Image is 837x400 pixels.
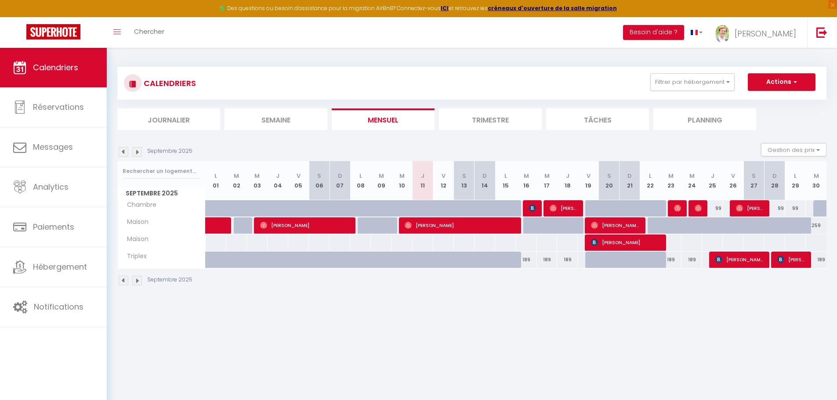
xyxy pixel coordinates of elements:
[772,172,777,180] abbr: D
[317,172,321,180] abbr: S
[557,161,578,200] th: 18
[399,172,405,180] abbr: M
[330,161,350,200] th: 07
[119,200,159,210] span: Chambre
[546,108,649,130] li: Tâches
[127,17,171,48] a: Chercher
[454,161,475,200] th: 13
[309,161,330,200] th: 06
[777,251,805,268] span: [PERSON_NAME]
[359,172,362,180] abbr: L
[288,161,309,200] th: 05
[141,73,196,93] h3: CALENDRIERS
[206,161,226,200] th: 01
[620,161,640,200] th: 21
[33,141,73,152] span: Messages
[488,4,617,12] a: créneaux d'ouverture de la salle migration
[557,252,578,268] div: 189
[761,143,826,156] button: Gestion des prix
[338,172,342,180] abbr: D
[516,161,536,200] th: 16
[33,181,69,192] span: Analytics
[806,217,826,234] div: 259
[587,172,591,180] abbr: V
[405,217,515,234] span: [PERSON_NAME]
[550,200,577,216] span: [PERSON_NAME] Du Boullay
[234,172,239,180] abbr: M
[33,261,87,272] span: Hébergement
[695,200,702,216] span: [PERSON_NAME]
[715,251,764,268] span: [PERSON_NAME]
[661,161,681,200] th: 23
[794,172,797,180] abbr: L
[7,4,33,30] button: Ouvrir le widget de chat LiveChat
[439,108,542,130] li: Trimestre
[33,221,74,232] span: Paiements
[814,172,819,180] abbr: M
[134,27,164,36] span: Chercher
[702,161,723,200] th: 25
[147,276,192,284] p: Septembre 2025
[764,161,785,200] th: 28
[147,147,192,155] p: Septembre 2025
[681,252,702,268] div: 189
[764,200,785,216] div: 99
[268,161,288,200] th: 04
[226,161,247,200] th: 02
[379,172,384,180] abbr: M
[421,172,424,180] abbr: J
[33,101,84,112] span: Réservations
[371,161,391,200] th: 09
[350,161,371,200] th: 08
[650,73,735,91] button: Filtrer par hébergement
[433,161,454,200] th: 12
[653,108,756,130] li: Planning
[482,172,487,180] abbr: D
[752,172,756,180] abbr: S
[627,172,632,180] abbr: D
[536,161,557,200] th: 17
[591,217,639,234] span: [PERSON_NAME]
[260,217,350,234] span: [PERSON_NAME]
[536,252,557,268] div: 189
[504,172,507,180] abbr: L
[119,252,152,261] span: Triplex
[516,252,536,268] div: 189
[276,172,279,180] abbr: J
[578,161,598,200] th: 19
[743,161,764,200] th: 27
[640,161,661,200] th: 22
[475,161,495,200] th: 14
[119,234,152,244] span: Maison
[736,200,764,216] span: [PERSON_NAME]
[332,108,435,130] li: Mensuel
[26,24,80,40] img: Super Booking
[681,161,702,200] th: 24
[214,172,217,180] abbr: L
[442,172,446,180] abbr: V
[623,25,684,40] button: Besoin d'aide ?
[391,161,412,200] th: 10
[806,252,826,268] div: 189
[529,200,536,216] span: TravelPerk S.L.U.
[225,108,327,130] li: Semaine
[816,27,827,38] img: logout
[544,172,550,180] abbr: M
[723,161,743,200] th: 26
[689,172,695,180] abbr: M
[748,73,815,91] button: Actions
[119,217,152,227] span: Maison
[716,25,729,43] img: ...
[731,172,735,180] abbr: V
[674,200,681,216] span: [PERSON_NAME]
[806,161,826,200] th: 30
[591,234,660,251] span: [PERSON_NAME]
[735,28,796,39] span: [PERSON_NAME]
[413,161,433,200] th: 11
[668,172,674,180] abbr: M
[34,301,83,312] span: Notifications
[441,4,449,12] a: ICI
[118,187,205,200] span: Septembre 2025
